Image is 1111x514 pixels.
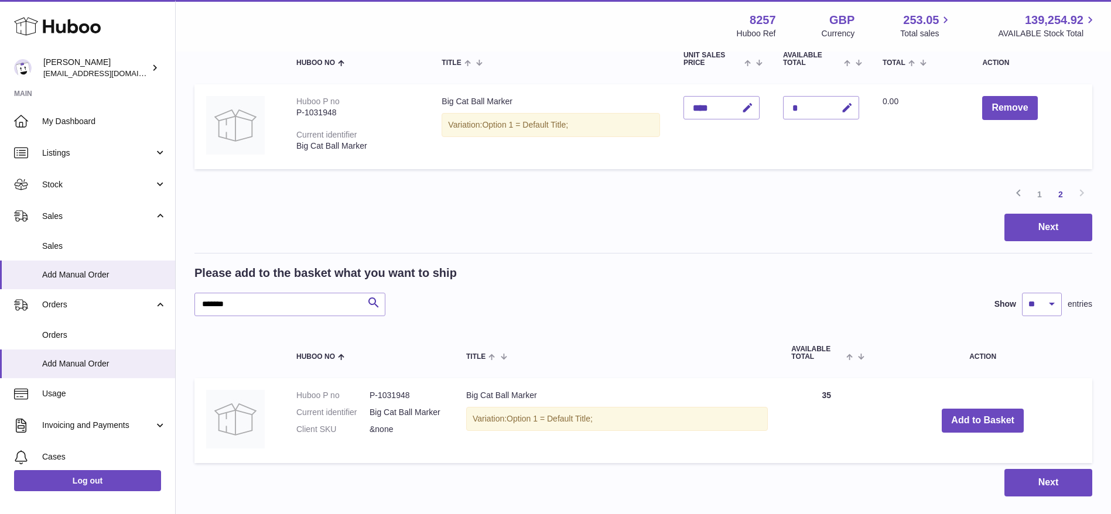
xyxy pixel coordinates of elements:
span: Option 1 = Default Title; [482,120,568,129]
div: P-1031948 [296,107,418,118]
span: AVAILABLE Stock Total [998,28,1097,39]
span: My Dashboard [42,116,166,127]
span: Huboo no [296,353,335,361]
label: Show [994,299,1016,310]
span: 253.05 [903,12,939,28]
td: Big Cat Ball Marker [454,378,780,463]
td: 35 [780,378,873,463]
td: Big Cat Ball Marker [430,84,672,169]
span: Usage [42,388,166,399]
th: Action [873,334,1092,372]
div: Variation: [442,113,660,137]
strong: 8257 [750,12,776,28]
span: Stock [42,179,154,190]
span: Sales [42,211,154,222]
div: Huboo P no [296,97,340,106]
a: 253.05 Total sales [900,12,952,39]
button: Next [1004,469,1092,496]
span: Total sales [900,28,952,39]
dt: Current identifier [296,407,370,418]
span: Orders [42,330,166,341]
a: 1 [1029,184,1050,205]
span: Add Manual Order [42,358,166,369]
a: Log out [14,470,161,491]
button: Add to Basket [942,409,1024,433]
img: internalAdmin-8257@internal.huboo.com [14,59,32,77]
div: Action [982,59,1081,67]
span: Title [442,59,461,67]
dt: Huboo P no [296,390,370,401]
button: Next [1004,214,1092,241]
dd: Big Cat Ball Marker [370,407,443,418]
span: [EMAIL_ADDRESS][DOMAIN_NAME] [43,68,172,78]
dd: &none [370,424,443,435]
span: Total [883,59,905,67]
span: Title [466,353,486,361]
span: AVAILABLE Total [791,345,843,361]
a: 139,254.92 AVAILABLE Stock Total [998,12,1097,39]
strong: GBP [829,12,854,28]
div: Big Cat Ball Marker [296,141,418,152]
div: [PERSON_NAME] [43,57,149,79]
div: Variation: [466,407,768,431]
dt: Client SKU [296,424,370,435]
span: entries [1068,299,1092,310]
a: 2 [1050,184,1071,205]
img: Big Cat Ball Marker [206,96,265,155]
span: AVAILABLE Total [783,52,841,67]
span: Unit Sales Price [683,52,741,67]
div: Current identifier [296,130,357,139]
span: Huboo no [296,59,335,67]
div: Currency [822,28,855,39]
span: 0.00 [883,97,898,106]
span: Add Manual Order [42,269,166,280]
button: Remove [982,96,1037,120]
dd: P-1031948 [370,390,443,401]
span: Orders [42,299,154,310]
span: Sales [42,241,166,252]
span: Option 1 = Default Title; [507,414,593,423]
div: Huboo Ref [737,28,776,39]
span: Cases [42,451,166,462]
span: Invoicing and Payments [42,420,154,431]
h2: Please add to the basket what you want to ship [194,265,457,281]
span: 139,254.92 [1025,12,1083,28]
img: Big Cat Ball Marker [206,390,265,448]
span: Listings [42,148,154,159]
